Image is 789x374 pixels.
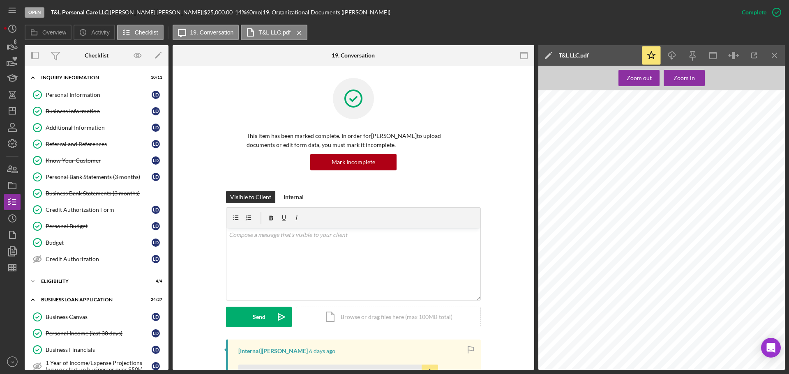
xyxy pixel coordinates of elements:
[309,348,335,354] time: 2025-08-15 13:13
[241,25,307,40] button: T&L LLC.pdf
[152,313,160,321] div: L D
[152,156,160,165] div: L D
[152,206,160,214] div: L D
[46,92,152,98] div: Personal Information
[10,360,14,364] text: IV
[46,174,152,180] div: Personal Bank Statements (3 months)
[247,131,460,150] p: This item has been marked complete. In order for [PERSON_NAME] to upload documents or edit form d...
[46,141,152,147] div: Referral and References
[761,338,781,358] div: Open Intercom Messenger
[41,297,142,302] div: BUSINESS LOAN APPLICATION
[284,191,304,203] div: Internal
[41,75,142,80] div: INQUIRY INFORMATION
[29,251,164,267] a: Credit AuthorizationLD
[664,70,705,86] button: Zoom in
[204,9,235,16] div: $25,000.00
[235,9,246,16] div: 14 %
[559,52,589,59] div: T&L LLC.pdf
[51,9,108,16] b: T&L Personal Care LLC
[46,239,152,246] div: Budget
[74,25,115,40] button: Activity
[238,348,308,354] div: [Internal] [PERSON_NAME]
[51,9,110,16] div: |
[41,279,142,284] div: ELIGIBILITY
[46,190,164,197] div: Business Bank Statements (3 months)
[173,25,239,40] button: 19. Conversation
[226,307,292,327] button: Send
[627,70,652,86] div: Zoom out
[152,329,160,337] div: L D
[29,342,164,358] a: Business FinancialsLD
[230,191,271,203] div: Visible to Client
[674,70,695,86] div: Zoom in
[152,107,160,115] div: L D
[148,279,162,284] div: 4 / 4
[29,169,164,185] a: Personal Bank Statements (3 months)LD
[29,119,164,136] a: Additional InformationLD
[46,360,152,373] div: 1 Year of Income/Expense Projections (new or start up businesses over $50k)
[25,7,44,18] div: Open
[29,202,164,218] a: Credit Authorization FormLD
[29,325,164,342] a: Personal Income (last 30 days)LD
[152,346,160,354] div: L D
[46,256,152,262] div: Credit Authorization
[310,154,397,170] button: Mark Incomplete
[29,136,164,152] a: Referral and ReferencesLD
[190,29,234,36] label: 19. Conversation
[152,255,160,263] div: L D
[46,207,152,213] div: Credit Authorization Form
[152,91,160,99] div: L D
[29,218,164,234] a: Personal BudgetLD
[117,25,164,40] button: Checklist
[258,29,291,36] label: T&L LLC.pdf
[42,29,66,36] label: Overview
[29,152,164,169] a: Know Your CustomerLD
[253,307,265,327] div: Send
[46,330,152,337] div: Personal Income (last 30 days)
[152,222,160,230] div: L D
[618,70,660,86] button: Zoom out
[135,29,158,36] label: Checklist
[91,29,109,36] label: Activity
[46,314,152,320] div: Business Canvas
[46,108,152,115] div: Business Information
[29,309,164,325] a: Business CanvasLD
[148,75,162,80] div: 10 / 11
[152,173,160,181] div: L D
[152,239,160,247] div: L D
[4,353,21,370] button: IV
[85,52,108,59] div: Checklist
[110,9,204,16] div: [PERSON_NAME] [PERSON_NAME] |
[261,9,390,16] div: | 19. Organizational Documents ([PERSON_NAME])
[29,103,164,119] a: Business InformationLD
[46,124,152,131] div: Additional Information
[152,124,160,132] div: L D
[46,346,152,353] div: Business Financials
[148,297,162,302] div: 24 / 27
[152,140,160,148] div: L D
[734,4,785,21] button: Complete
[332,52,375,59] div: 19. Conversation
[46,223,152,229] div: Personal Budget
[152,362,160,370] div: L D
[279,191,308,203] button: Internal
[742,4,766,21] div: Complete
[29,185,164,202] a: Business Bank Statements (3 months)
[25,25,72,40] button: Overview
[246,9,261,16] div: 60 mo
[226,191,275,203] button: Visible to Client
[29,234,164,251] a: BudgetLD
[332,154,375,170] div: Mark Incomplete
[29,87,164,103] a: Personal InformationLD
[46,157,152,164] div: Know Your Customer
